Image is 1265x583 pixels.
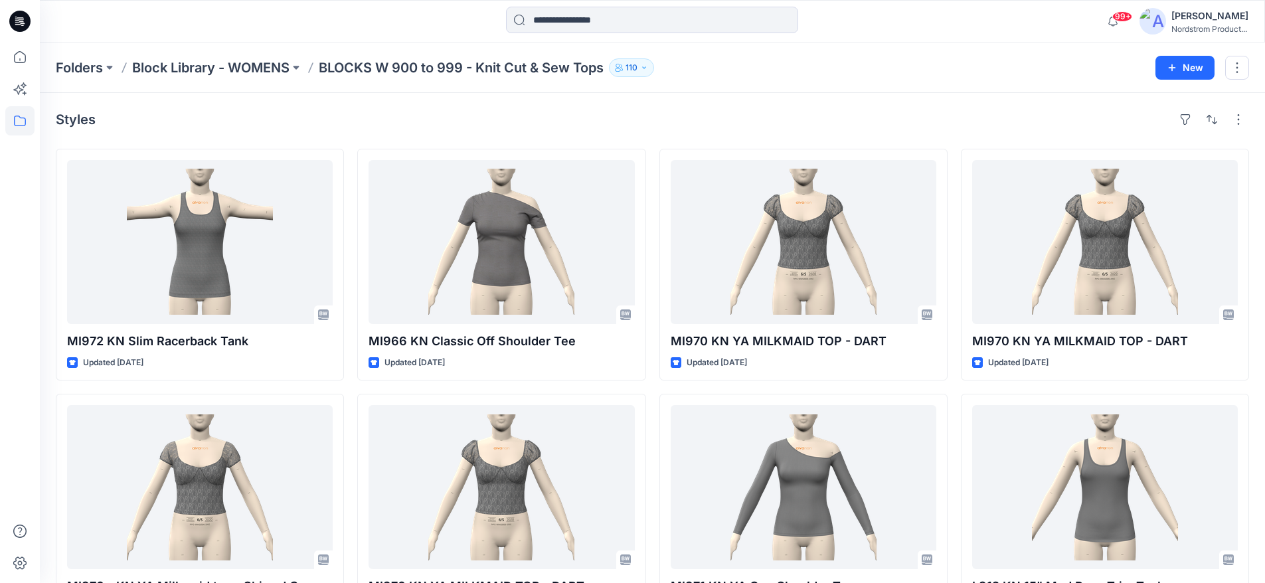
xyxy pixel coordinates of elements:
[972,332,1238,351] p: MI970 KN YA MILKMAID TOP - DART
[671,405,936,569] a: MI971 KN YA One Shoulder Top
[626,60,637,75] p: 110
[132,58,290,77] a: Block Library - WOMENS
[972,160,1238,324] a: MI970 KN YA MILKMAID TOP - DART
[1155,56,1215,80] button: New
[671,160,936,324] a: MI970 KN YA MILKMAID TOP - DART
[1171,24,1248,34] div: Nordstrom Product...
[83,356,143,370] p: Updated [DATE]
[1112,11,1132,22] span: 99+
[369,332,634,351] p: MI966 KN Classic Off Shoulder Tee
[384,356,445,370] p: Updated [DATE]
[67,332,333,351] p: MI972 KN Slim Racerback Tank
[972,405,1238,569] a: L912 KN 15" Mod Race Trim Tank
[56,58,103,77] a: Folders
[67,405,333,569] a: MI970 - KN YA Milkmaid top - Shirred Cups
[1139,8,1166,35] img: avatar
[369,405,634,569] a: MI970 KN YA MILKMAID TOP - DART
[988,356,1049,370] p: Updated [DATE]
[56,112,96,127] h4: Styles
[609,58,654,77] button: 110
[67,160,333,324] a: MI972 KN Slim Racerback Tank
[369,160,634,324] a: MI966 KN Classic Off Shoulder Tee
[1171,8,1248,24] div: [PERSON_NAME]
[671,332,936,351] p: MI970 KN YA MILKMAID TOP - DART
[319,58,604,77] p: BLOCKS W 900 to 999 - Knit Cut & Sew Tops
[687,356,747,370] p: Updated [DATE]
